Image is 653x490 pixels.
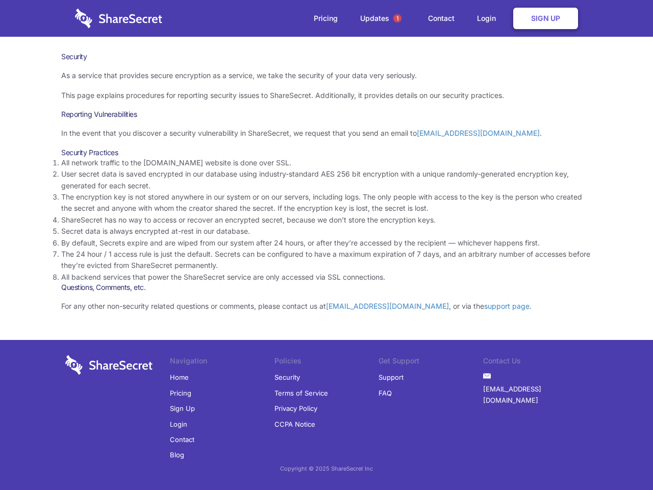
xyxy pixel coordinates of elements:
[274,370,300,385] a: Security
[61,301,592,312] p: For any other non-security related questions or comments, please contact us at , or via the .
[170,447,184,462] a: Blog
[61,70,592,81] p: As a service that provides secure encryption as a service, we take the security of your data very...
[513,8,578,29] a: Sign Up
[274,401,317,416] a: Privacy Policy
[61,148,592,157] h3: Security Practices
[61,52,592,61] h1: Security
[418,3,465,34] a: Contact
[483,381,588,408] a: [EMAIL_ADDRESS][DOMAIN_NAME]
[61,157,592,168] li: All network traffic to the [DOMAIN_NAME] website is done over SSL.
[326,302,449,310] a: [EMAIL_ADDRESS][DOMAIN_NAME]
[484,302,530,310] a: support page
[274,416,315,432] a: CCPA Notice
[170,370,189,385] a: Home
[65,355,153,375] img: logo-wordmark-white-trans-d4663122ce5f474addd5e946df7df03e33cb6a1c49d2221995e7729f52c070b2.svg
[61,90,592,101] p: This page explains procedures for reporting security issues to ShareSecret. Additionally, it prov...
[467,3,511,34] a: Login
[61,168,592,191] li: User secret data is saved encrypted in our database using industry-standard AES 256 bit encryptio...
[61,249,592,272] li: The 24 hour / 1 access rule is just the default. Secrets can be configured to have a maximum expi...
[170,385,191,401] a: Pricing
[170,355,274,370] li: Navigation
[304,3,348,34] a: Pricing
[75,9,162,28] img: logo-wordmark-white-trans-d4663122ce5f474addd5e946df7df03e33cb6a1c49d2221995e7729f52c070b2.svg
[274,385,328,401] a: Terms of Service
[274,355,379,370] li: Policies
[379,385,392,401] a: FAQ
[61,191,592,214] li: The encryption key is not stored anywhere in our system or on our servers, including logs. The on...
[170,416,187,432] a: Login
[379,370,404,385] a: Support
[61,214,592,226] li: ShareSecret has no way to access or recover an encrypted secret, because we don’t store the encry...
[417,129,540,137] a: [EMAIL_ADDRESS][DOMAIN_NAME]
[61,226,592,237] li: Secret data is always encrypted at-rest in our database.
[61,283,592,292] h3: Questions, Comments, etc.
[61,110,592,119] h3: Reporting Vulnerabilities
[61,128,592,139] p: In the event that you discover a security vulnerability in ShareSecret, we request that you send ...
[483,355,588,370] li: Contact Us
[379,355,483,370] li: Get Support
[170,432,194,447] a: Contact
[61,272,592,283] li: All backend services that power the ShareSecret service are only accessed via SSL connections.
[170,401,195,416] a: Sign Up
[393,14,401,22] span: 1
[61,237,592,249] li: By default, Secrets expire and are wiped from our system after 24 hours, or after they’re accesse...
